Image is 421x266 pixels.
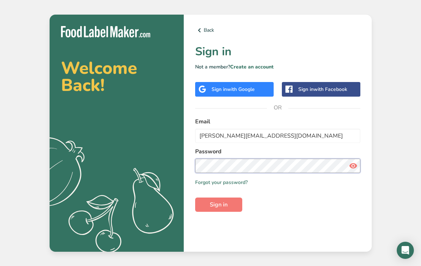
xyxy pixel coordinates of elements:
[397,242,414,259] div: Open Intercom Messenger
[212,86,255,93] div: Sign in
[61,26,150,38] img: Food Label Maker
[314,86,347,93] span: with Facebook
[267,97,288,118] span: OR
[195,129,360,143] input: Enter Your Email
[61,60,172,94] h2: Welcome Back!
[195,117,360,126] label: Email
[227,86,255,93] span: with Google
[195,147,360,156] label: Password
[195,43,360,60] h1: Sign in
[195,179,248,186] a: Forgot your password?
[210,200,228,209] span: Sign in
[195,63,360,71] p: Not a member?
[230,63,274,70] a: Create an account
[298,86,347,93] div: Sign in
[195,198,242,212] button: Sign in
[195,26,360,35] a: Back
